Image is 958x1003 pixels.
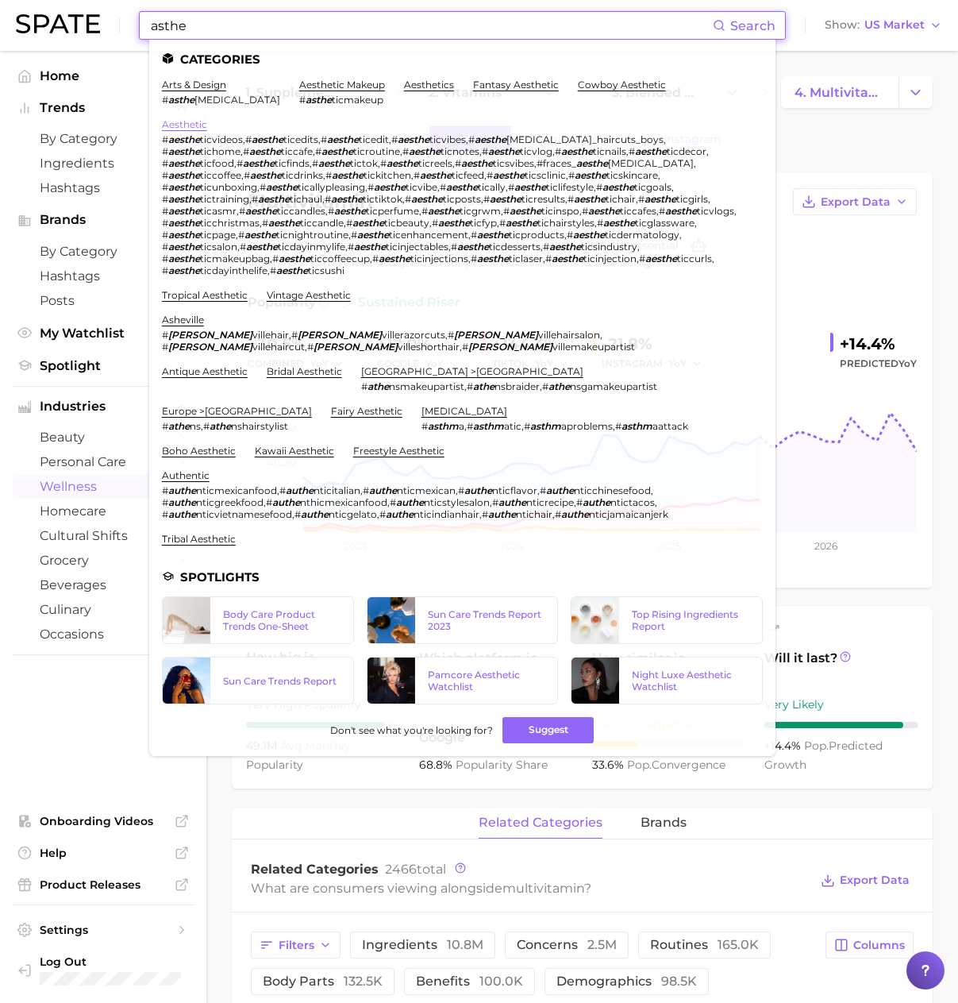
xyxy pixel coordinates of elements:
span: # [629,145,635,157]
span: 4. multivitamin [794,85,885,100]
em: aesthe [514,181,546,193]
span: ticdrinks [282,169,323,181]
em: aesthe [243,157,275,169]
span: # [483,193,490,205]
em: aesthe [398,133,429,145]
span: ingredients [362,939,483,951]
a: Onboarding Videos [13,809,194,833]
em: aesthe [168,181,200,193]
em: aesthe [428,205,460,217]
span: # [567,193,574,205]
span: ticnotes [441,145,479,157]
em: aesthe [510,205,541,217]
a: by Category [13,126,194,151]
span: ticdermatology [605,229,679,241]
span: # [346,217,352,229]
span: culinary [40,602,167,617]
span: Hashtags [40,268,167,284]
button: Trends [13,96,194,120]
a: aesthetics [404,79,454,91]
a: Settings [13,918,194,942]
span: ticdayinmylife [278,241,345,253]
span: ticpage [200,229,236,241]
a: Sun Care Trends Report 2023 [367,596,559,644]
em: aesthe [644,193,676,205]
button: ShowUS Market [821,15,946,36]
button: Industries [13,395,194,419]
button: Export Data [793,188,917,215]
span: grocery [40,553,167,568]
span: Spotlight [40,358,167,373]
em: aesthe [477,229,509,241]
span: # [482,145,488,157]
span: benefits [416,975,523,988]
span: beauty [40,430,167,445]
a: aesthetic makeup [299,79,385,91]
a: Hashtags [13,264,194,288]
span: Trends [40,101,167,115]
li: Categories [162,52,763,66]
button: Brands [13,208,194,232]
span: Onboarding Videos [40,814,167,828]
a: Home [13,64,194,88]
em: aesthe [588,205,620,217]
span: # [555,145,561,157]
button: Suggest [502,717,594,743]
button: Change Category [898,76,933,108]
div: Sun Care Trends Report [223,675,340,687]
span: tichairstyles [537,217,594,229]
em: aesthe [168,145,200,157]
em: aesthe [446,181,478,193]
a: [MEDICAL_DATA] [421,405,507,417]
span: ticcafes [620,205,656,217]
span: # [380,157,387,169]
em: aesthe [475,133,506,145]
em: aesthe [334,205,366,217]
a: arts & design [162,79,226,91]
span: # [348,241,354,253]
span: related categories [479,816,602,830]
a: tropical aesthetic [162,289,248,301]
a: Ingredients [13,151,194,176]
a: occasions [13,622,194,646]
span: Show [825,21,860,29]
span: Product Releases [40,878,167,892]
em: asthe [168,94,194,106]
span: Export Data [821,195,891,209]
em: aesthe [573,229,605,241]
div: Pamcore Aesthetic Watchlist [428,669,545,692]
span: # [245,133,252,145]
em: aesthe [168,169,200,181]
span: # [421,205,428,217]
em: aesthe [246,241,278,253]
span: # [252,193,258,205]
span: ticedits [283,133,318,145]
a: Posts [13,288,194,313]
span: ticcandles [277,205,325,217]
span: tichaul [290,193,322,205]
a: Spotlight [13,353,194,378]
span: # [237,157,243,169]
span: Columns [853,939,905,952]
a: Top Rising Ingredients Report [571,596,763,644]
span: ticfeed [452,169,484,181]
em: aesthe [411,193,443,205]
span: # [240,241,246,253]
a: Pamcore Aesthetic Watchlist [367,657,559,704]
span: # [162,229,168,241]
span: beverages [40,577,167,592]
span: ticfinds [275,157,310,169]
a: personal care [13,449,194,474]
span: ticperfume [366,205,419,217]
span: # [325,193,331,205]
a: beverages [13,573,194,597]
span: ticvlogs [697,205,734,217]
span: # [508,181,514,193]
span: ticcafe [281,145,313,157]
em: aesthe [506,217,537,229]
span: ticproducts [509,229,564,241]
span: # [503,205,510,217]
em: aesthe [245,205,277,217]
span: ticgirls [676,193,708,205]
span: wellness [40,479,167,494]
